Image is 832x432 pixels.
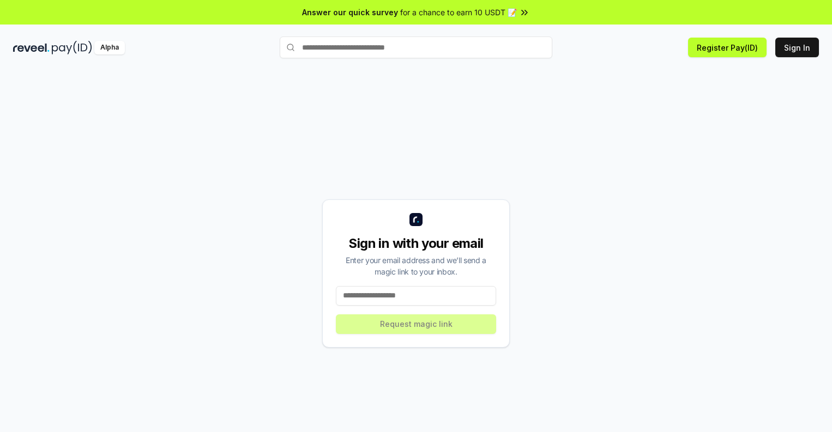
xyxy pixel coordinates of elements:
img: logo_small [409,213,423,226]
button: Register Pay(ID) [688,38,767,57]
div: Alpha [94,41,125,54]
span: for a chance to earn 10 USDT 📝 [400,7,517,18]
div: Enter your email address and we’ll send a magic link to your inbox. [336,254,496,277]
img: reveel_dark [13,41,50,54]
button: Sign In [775,38,819,57]
span: Answer our quick survey [302,7,398,18]
div: Sign in with your email [336,235,496,252]
img: pay_id [52,41,92,54]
